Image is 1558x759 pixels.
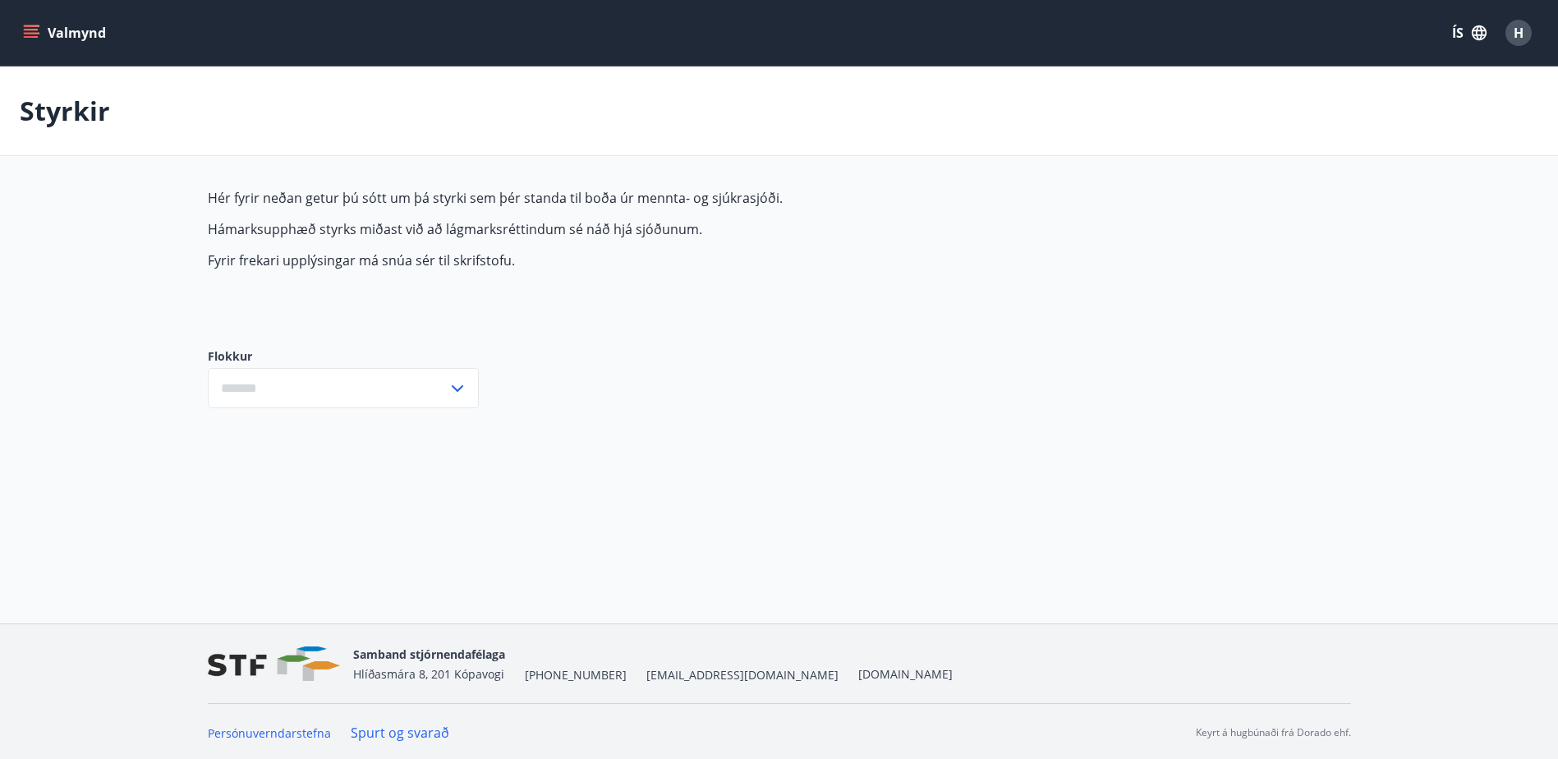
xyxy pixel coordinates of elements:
[20,18,113,48] button: menu
[351,724,449,742] a: Spurt og svarað
[20,93,110,129] p: Styrkir
[1196,725,1351,740] p: Keyrt á hugbúnaði frá Dorado ehf.
[208,220,983,238] p: Hámarksupphæð styrks miðast við að lágmarksréttindum sé náð hjá sjóðunum.
[1443,18,1496,48] button: ÍS
[1514,24,1524,42] span: H
[353,646,505,662] span: Samband stjórnendafélaga
[646,667,839,683] span: [EMAIL_ADDRESS][DOMAIN_NAME]
[1499,13,1538,53] button: H
[208,251,983,269] p: Fyrir frekari upplýsingar má snúa sér til skrifstofu.
[525,667,627,683] span: [PHONE_NUMBER]
[208,646,340,682] img: vjCaq2fThgY3EUYqSgpjEiBg6WP39ov69hlhuPVN.png
[858,666,953,682] a: [DOMAIN_NAME]
[208,348,479,365] label: Flokkur
[208,725,331,741] a: Persónuverndarstefna
[208,189,983,207] p: Hér fyrir neðan getur þú sótt um þá styrki sem þér standa til boða úr mennta- og sjúkrasjóði.
[353,666,504,682] span: Hlíðasmára 8, 201 Kópavogi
